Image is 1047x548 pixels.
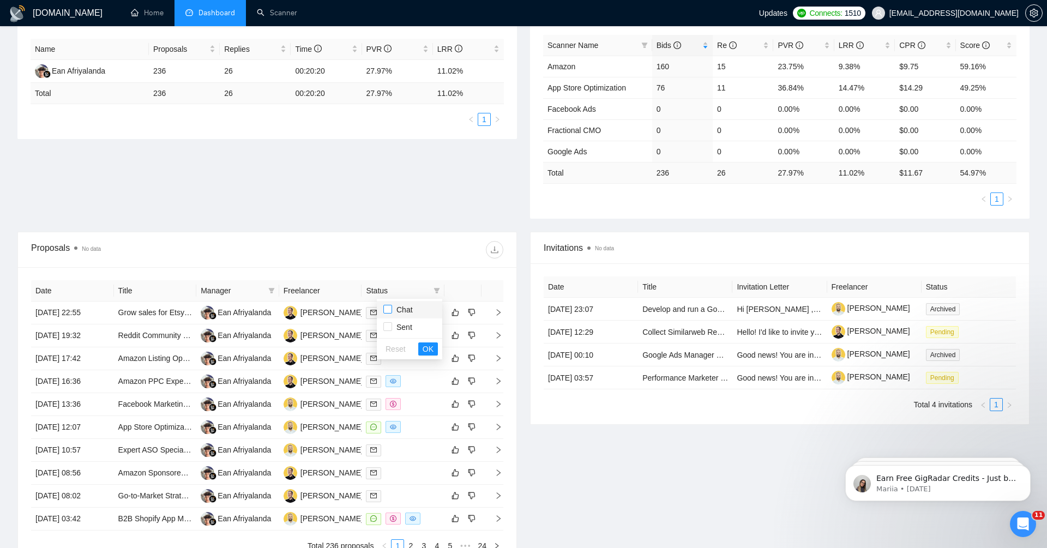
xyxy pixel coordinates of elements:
[834,141,895,162] td: 0.00%
[449,489,462,502] button: like
[218,352,271,364] div: Ean Afriyalanda
[284,514,363,522] a: D[PERSON_NAME]
[218,329,271,341] div: Ean Afriyalanda
[832,348,845,362] img: c1FsMtjT7JW5GOZaLTXjhB2AJTNAMOogtjyTzHllroai8o8aPR7-elY9afEzl60I9x
[449,306,462,319] button: like
[201,420,214,434] img: EA
[468,308,476,317] span: dislike
[990,398,1003,411] li: 1
[829,442,1047,519] iframe: Intercom notifications message
[990,399,1002,411] a: 1
[35,64,49,78] img: EA
[449,466,462,479] button: like
[713,98,773,119] td: 0
[956,162,1016,183] td: 54.97 %
[713,141,773,162] td: 0
[465,375,478,388] button: dislike
[465,443,478,456] button: dislike
[845,7,861,19] span: 1510
[16,23,202,59] div: message notification from Mariia, 1w ago. Earn Free GigRadar Credits - Just by Sharing Your Story...
[834,119,895,141] td: 0.00%
[9,5,26,22] img: logo
[468,400,476,408] span: dislike
[468,491,476,500] span: dislike
[300,398,363,410] div: [PERSON_NAME]
[362,83,433,104] td: 27.97 %
[452,514,459,523] span: like
[642,374,922,382] a: Performance Marketer for Gaming Services (Policy-Compliant Meta & Google Ads)
[639,37,650,53] span: filter
[926,350,965,359] a: Archived
[1025,9,1043,17] a: setting
[300,513,363,525] div: [PERSON_NAME]
[370,309,377,316] span: mail
[778,41,803,50] span: PVR
[449,420,462,433] button: like
[201,489,214,503] img: EA
[652,56,713,77] td: 160
[218,306,271,318] div: Ean Afriyalanda
[832,371,845,384] img: c1FsMtjT7JW5GOZaLTXjhB2AJTNAMOogtjyTzHllroai8o8aPR7-elY9afEzl60I9x
[657,41,681,50] span: Bids
[185,9,193,16] span: dashboard
[977,192,990,206] li: Previous Page
[465,352,478,365] button: dislike
[418,342,438,356] button: OK
[834,77,895,98] td: 14.47%
[300,421,363,433] div: [PERSON_NAME]
[956,56,1016,77] td: 59.16%
[452,423,459,431] span: like
[266,282,277,299] span: filter
[839,41,864,50] span: LRR
[452,468,459,477] span: like
[209,404,216,411] img: gigradar-bm.png
[956,77,1016,98] td: 49.25%
[713,162,773,183] td: 26
[832,327,910,335] a: [PERSON_NAME]
[1026,9,1042,17] span: setting
[218,375,271,387] div: Ean Afriyalanda
[980,402,986,408] span: left
[449,352,462,365] button: like
[895,141,955,162] td: $0.00
[300,352,363,364] div: [PERSON_NAME]
[209,381,216,388] img: gigradar-bm.png
[465,489,478,502] button: dislike
[465,113,478,126] button: left
[452,308,459,317] span: like
[452,491,459,500] span: like
[926,303,960,315] span: Archived
[465,466,478,479] button: dislike
[118,331,290,340] a: Reddit Community Educator for eCommerce SaaS
[455,45,462,52] span: info-circle
[452,400,459,408] span: like
[47,31,188,42] p: Earn Free GigRadar Credits - Just by Sharing Your Story! 💬 Want more credits for sending proposal...
[478,113,491,126] li: 1
[284,352,297,365] img: AU
[31,39,149,60] th: Name
[370,447,377,453] span: mail
[370,469,377,476] span: mail
[201,443,214,457] img: EA
[284,353,363,362] a: AU[PERSON_NAME]
[832,325,845,339] img: c1ggvvhzv4-VYMujOMOeOswYtvAL14zAbBpnZO27jdux1vhE7U7LNSvn5vVbCRVgMS
[834,98,895,119] td: 0.00%
[198,8,235,17] span: Dashboard
[370,424,377,430] span: message
[209,495,216,503] img: gigradar-bm.png
[433,60,504,83] td: 11.02%
[468,354,476,363] span: dislike
[291,60,362,83] td: 00:20:20
[713,77,773,98] td: 11
[47,42,188,52] p: Message from Mariia, sent 1w ago
[990,192,1003,206] li: 1
[773,162,834,183] td: 27.97 %
[201,353,271,362] a: EAEan Afriyalanda
[926,326,959,338] span: Pending
[25,33,42,50] img: Profile image for Mariia
[834,56,895,77] td: 9.38%
[201,330,271,339] a: EAEan Afriyalanda
[284,329,297,342] img: AU
[547,105,596,113] a: Facebook Ads
[773,98,834,119] td: 0.00%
